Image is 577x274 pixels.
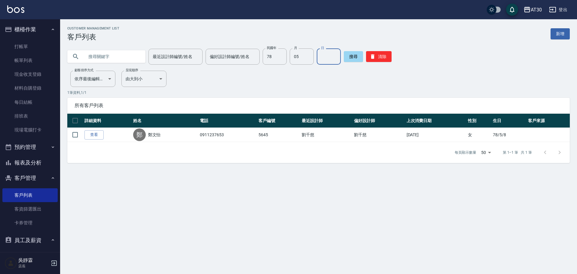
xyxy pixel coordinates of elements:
th: 偏好設計師 [353,114,405,128]
button: 員工及薪資 [2,232,58,248]
label: 呈現順序 [126,68,138,72]
a: 卡券管理 [2,216,58,230]
label: 顧客排序方式 [75,68,93,72]
label: 日 [321,46,324,50]
a: 帳單列表 [2,54,58,67]
div: 依序最後編輯時間 [70,71,115,87]
th: 生日 [491,114,527,128]
button: 預約管理 [2,139,58,155]
p: 第 1–1 筆 共 1 筆 [503,150,532,155]
div: 50 [479,144,493,161]
td: 78/5/8 [491,128,527,142]
a: 新增 [551,28,570,39]
div: 鄭 [133,128,146,141]
td: 劉千慈 [353,128,405,142]
button: 報表及分析 [2,155,58,171]
a: 排班表 [2,109,58,123]
button: AT30 [521,4,544,16]
a: 現金收支登錄 [2,67,58,81]
a: 員工列表 [2,250,58,264]
th: 姓名 [132,114,198,128]
th: 詳細資料 [83,114,132,128]
span: 所有客戶列表 [75,103,563,109]
button: 清除 [366,51,392,62]
td: 劉千慈 [300,128,353,142]
th: 客戶編號 [257,114,300,128]
a: 打帳單 [2,40,58,54]
td: 5645 [257,128,300,142]
a: 每日結帳 [2,95,58,109]
td: 女 [466,128,491,142]
a: 材料自購登錄 [2,81,58,95]
h2: Customer Management List [67,26,119,30]
p: 每頁顯示數量 [455,150,476,155]
th: 客戶來源 [527,114,570,128]
a: 鄭文怡 [148,132,161,138]
a: 客資篩選匯出 [2,202,58,216]
a: 現場電腦打卡 [2,123,58,137]
div: AT30 [531,6,542,14]
div: 由大到小 [121,71,166,87]
p: 1 筆資料, 1 / 1 [67,90,570,95]
th: 電話 [198,114,257,128]
td: 0911237653 [198,128,257,142]
h3: 客戶列表 [67,33,119,41]
button: 登出 [547,4,570,15]
button: 客戶管理 [2,170,58,186]
button: save [506,4,518,16]
label: 月 [294,46,297,50]
th: 性別 [466,114,491,128]
th: 上次消費日期 [405,114,467,128]
button: 櫃檯作業 [2,22,58,37]
h5: 吳靜霖 [18,257,49,263]
img: Person [5,257,17,269]
label: 民國年 [267,46,276,50]
img: Logo [7,5,24,13]
p: 店長 [18,263,49,269]
a: 客戶列表 [2,188,58,202]
th: 最近設計師 [300,114,353,128]
button: 搜尋 [344,51,363,62]
input: 搜尋關鍵字 [84,48,141,65]
a: 查看 [84,130,104,140]
td: [DATE] [405,128,467,142]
